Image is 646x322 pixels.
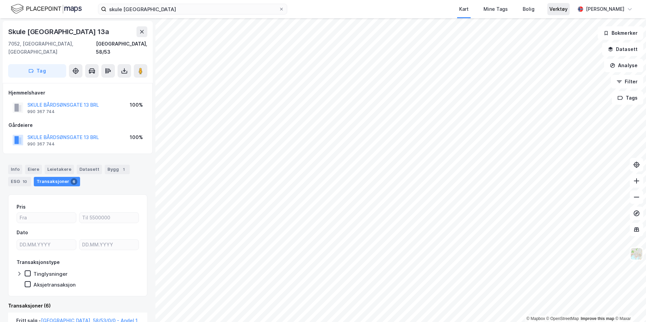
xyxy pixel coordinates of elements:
div: Bygg [105,165,130,174]
div: 990 367 744 [27,109,55,114]
a: OpenStreetMap [546,316,579,321]
button: Filter [611,75,643,88]
div: Dato [17,229,28,237]
div: Mine Tags [483,5,508,13]
div: [PERSON_NAME] [586,5,624,13]
div: Eiere [25,165,42,174]
a: Improve this map [581,316,614,321]
button: Bokmerker [598,26,643,40]
img: logo.f888ab2527a4732fd821a326f86c7f29.svg [11,3,82,15]
input: Til 5500000 [79,213,139,223]
div: 100% [130,101,143,109]
div: ESG [8,177,31,186]
button: Tag [8,64,66,78]
button: Datasett [602,43,643,56]
div: Leietakere [45,165,74,174]
div: Transaksjonstype [17,258,60,266]
div: [GEOGRAPHIC_DATA], 58/53 [96,40,147,56]
input: DD.MM.YYYY [17,240,76,250]
div: Transaksjoner (6) [8,302,147,310]
div: Datasett [77,165,102,174]
button: Analyse [604,59,643,72]
div: 1 [120,166,127,173]
a: Mapbox [526,316,545,321]
iframe: Chat Widget [612,290,646,322]
div: Bolig [523,5,535,13]
div: 990 367 744 [27,141,55,147]
div: Skule [GEOGRAPHIC_DATA] 13a [8,26,110,37]
div: Transaksjoner [34,177,80,186]
div: 7052, [GEOGRAPHIC_DATA], [GEOGRAPHIC_DATA] [8,40,96,56]
div: Tinglysninger [33,271,68,277]
div: Kart [459,5,469,13]
img: Z [630,247,643,260]
div: 6 [71,178,77,185]
div: 10 [21,178,28,185]
div: Kontrollprogram for chat [612,290,646,322]
input: Søk på adresse, matrikkel, gårdeiere, leietakere eller personer [106,4,279,14]
div: 100% [130,133,143,141]
div: Info [8,165,22,174]
input: DD.MM.YYYY [79,240,139,250]
input: Fra [17,213,76,223]
div: Verktøy [549,5,568,13]
div: Gårdeiere [8,121,147,129]
div: Hjemmelshaver [8,89,147,97]
button: Tags [612,91,643,105]
div: Aksjetransaksjon [33,281,76,288]
div: Pris [17,203,26,211]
